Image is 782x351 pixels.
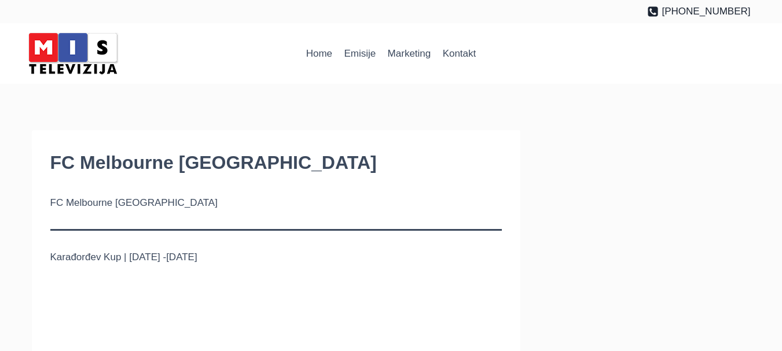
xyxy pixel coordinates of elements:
span: [PHONE_NUMBER] [662,3,750,19]
a: Kontakt [436,40,482,68]
img: MIS Television [24,29,122,78]
a: [PHONE_NUMBER] [647,3,751,19]
a: Emisije [338,40,381,68]
a: Marketing [381,40,436,68]
h1: FC Melbourne [GEOGRAPHIC_DATA] [50,149,502,176]
p: Karađorđev Kup | [DATE] -[DATE] [50,249,502,265]
p: FC Melbourne [GEOGRAPHIC_DATA] [50,195,502,210]
nav: Primary [300,40,482,68]
a: Home [300,40,339,68]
